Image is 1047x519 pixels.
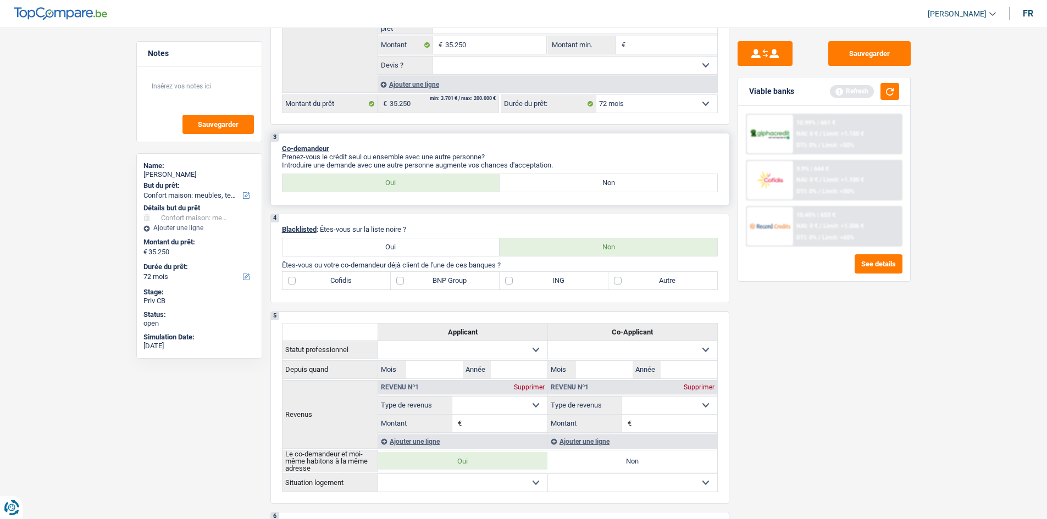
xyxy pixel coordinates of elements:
th: Applicant [378,323,547,341]
span: € [452,415,464,432]
img: Record Credits [750,216,790,236]
span: NAI: 0 € [796,222,818,230]
span: [PERSON_NAME] [928,9,987,19]
label: Oui [282,238,500,256]
button: Sauvegarder [828,41,911,66]
div: [PERSON_NAME] [143,170,255,179]
span: / [819,176,822,183]
span: Limit: <50% [822,142,854,149]
div: 5 [271,312,279,320]
span: DTI: 0% [796,142,817,149]
img: TopCompare Logo [14,7,107,20]
div: 10.99% | 661 € [796,119,835,126]
span: NAI: 0 € [796,130,818,137]
div: Détails but du prêt [143,204,255,213]
label: Non [500,238,717,256]
div: [DATE] [143,342,255,350]
th: Statut professionnel [282,341,378,359]
label: Non [547,452,717,470]
label: Mois [548,361,576,378]
span: / [818,234,821,241]
div: 9.9% | 644 € [796,165,829,172]
p: : Êtes-vous sur la liste noire ? [282,225,718,233]
span: € [143,248,147,256]
span: Limit: >1.506 € [823,222,864,230]
div: Priv CB [143,297,255,305]
label: But du prêt: [143,181,253,190]
button: Sauvegarder [182,115,254,134]
div: 3 [271,133,279,142]
div: Ajouter une ligne [548,434,717,448]
span: € [616,36,628,54]
label: Devis ? [378,57,434,74]
p: Prenez-vous le crédit seul ou ensemble avec une autre personne? [282,153,718,161]
p: Êtes-vous ou votre co-demandeur déjà client de l'une de ces banques ? [282,261,718,269]
div: Revenu nº1 [548,384,591,390]
div: Simulation Date: [143,333,255,342]
th: Revenus [282,380,378,448]
th: Le co-demandeur et moi-même habitons à la même adresse [282,450,378,472]
th: Situation logement [282,473,378,492]
div: 10.45% | 653 € [796,211,835,219]
label: Montant [548,415,622,432]
span: € [433,36,445,54]
div: Revenu nº1 [378,384,422,390]
div: Name: [143,161,255,170]
p: Introduire une demande avec une autre personne augmente vos chances d'acceptation. [282,161,718,169]
div: open [143,319,255,328]
span: Limit: >1.150 € [823,130,864,137]
span: Limit: <60% [822,234,854,241]
div: Ajouter une ligne [143,224,255,232]
label: Autre [608,272,717,289]
input: AAAA [491,361,547,378]
label: Année [463,361,491,378]
span: / [819,222,822,230]
span: / [818,188,821,195]
label: Oui [282,174,500,192]
div: Refresh [830,85,874,97]
label: Cofidis [282,272,391,289]
label: Durée du prêt: [501,95,596,113]
div: Supprimer [681,384,717,390]
span: Co-demandeur [282,144,329,153]
span: DTI: 0% [796,188,817,195]
span: / [818,142,821,149]
label: Non [500,174,717,192]
label: Oui [378,452,547,470]
div: min: 3.701 € / max: 200.000 € [430,96,496,101]
label: Mois [378,361,406,378]
div: Stage: [143,288,255,297]
input: MM [576,361,633,378]
h5: Notes [148,49,251,58]
th: Co-Applicant [547,323,717,341]
a: [PERSON_NAME] [919,5,996,23]
label: Montant du prêt [282,95,378,113]
input: MM [406,361,463,378]
label: Type de revenus [378,397,452,414]
span: Limit: <50% [822,188,854,195]
span: Blacklisted [282,225,317,233]
div: Status: [143,310,255,319]
span: / [819,130,822,137]
div: Viable banks [749,87,794,96]
label: Durée du prêt: [143,263,253,271]
img: Cofidis [750,170,790,190]
span: € [378,95,390,113]
label: ING [500,272,608,289]
div: Ajouter une ligne [378,434,547,448]
span: NAI: 0 € [796,176,818,183]
label: Année [633,361,661,378]
div: Supprimer [511,384,547,390]
button: See details [855,254,902,274]
div: Ajouter une ligne [378,76,717,92]
label: Montant [378,415,452,432]
span: DTI: 0% [796,234,817,241]
label: Type de revenus [548,397,622,414]
span: Limit: >1.100 € [823,176,864,183]
span: Sauvegarder [198,121,239,128]
label: BNP Group [391,272,500,289]
label: Montant [378,36,434,54]
div: 4 [271,214,279,222]
span: € [622,415,634,432]
th: Depuis quand [282,360,378,378]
